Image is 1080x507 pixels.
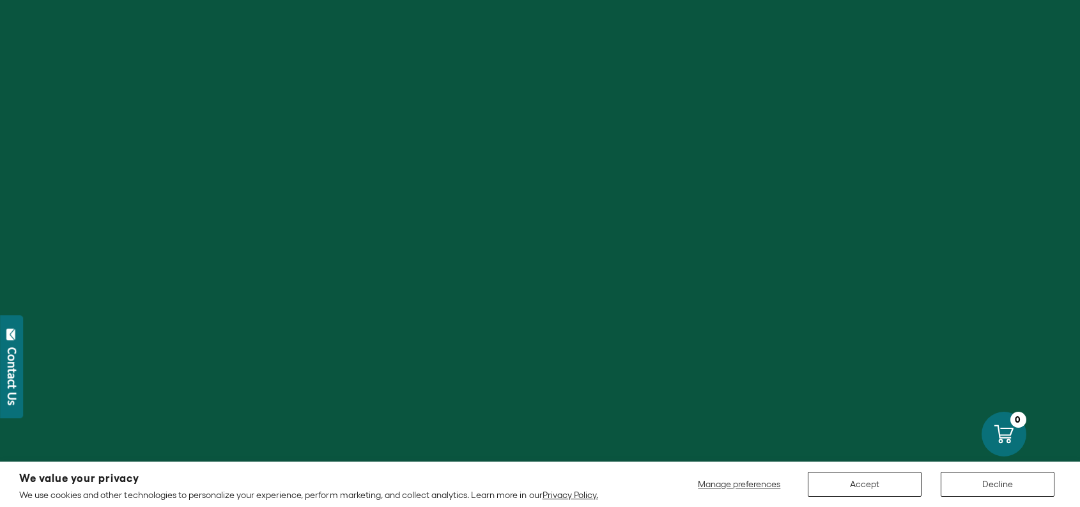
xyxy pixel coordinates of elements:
button: Decline [941,472,1054,497]
span: Manage preferences [698,479,780,489]
a: Privacy Policy. [543,490,598,500]
h2: We value your privacy [19,473,598,484]
button: Accept [808,472,922,497]
div: 0 [1010,412,1026,428]
button: Manage preferences [690,472,789,497]
div: Contact Us [6,347,19,405]
p: We use cookies and other technologies to personalize your experience, perform marketing, and coll... [19,489,598,501]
